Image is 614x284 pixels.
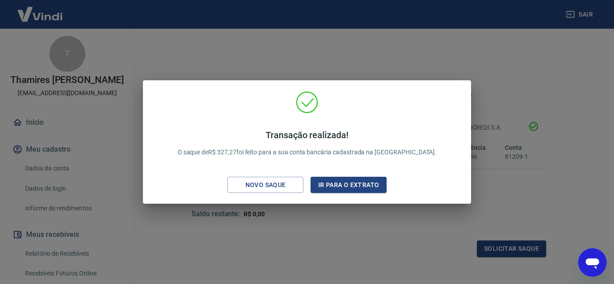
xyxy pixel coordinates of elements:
button: Ir para o extrato [311,177,387,193]
h4: Transação realizada! [178,130,437,140]
p: O saque de R$ 327,27 foi feito para a sua conta bancária cadastrada na [GEOGRAPHIC_DATA]. [178,130,437,157]
iframe: Botão para abrir a janela de mensagens [578,248,607,277]
button: Novo saque [227,177,303,193]
div: Novo saque [235,179,297,191]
